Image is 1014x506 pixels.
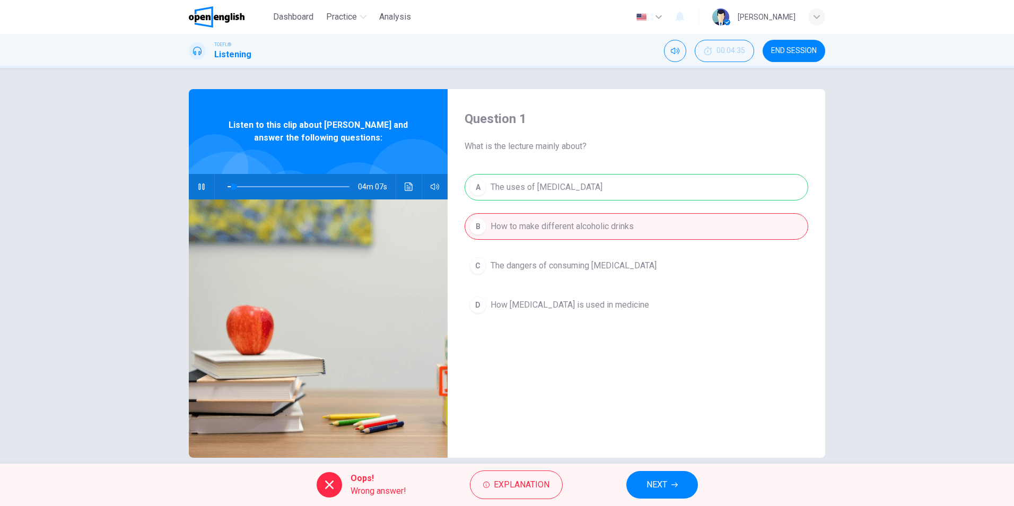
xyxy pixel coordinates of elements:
button: Dashboard [269,7,318,27]
span: NEXT [646,477,667,492]
span: Listen to this clip about [PERSON_NAME] and answer the following questions: [223,119,413,144]
button: Explanation [470,470,563,499]
div: [PERSON_NAME] [738,11,796,23]
div: Mute [664,40,686,62]
span: Wrong answer! [351,485,406,498]
span: 00:04:35 [716,47,745,55]
span: 04m 07s [358,174,396,199]
img: Listen to this clip about Ethanol and answer the following questions: [189,199,448,458]
button: NEXT [626,471,698,499]
img: Profile picture [712,8,729,25]
button: Practice [322,7,371,27]
h4: Question 1 [465,110,808,127]
span: Explanation [494,477,549,492]
img: OpenEnglish logo [189,6,244,28]
button: END SESSION [763,40,825,62]
a: OpenEnglish logo [189,6,269,28]
span: Analysis [379,11,411,23]
button: Analysis [375,7,415,27]
button: 00:04:35 [695,40,754,62]
button: Click to see the audio transcription [400,174,417,199]
span: Practice [326,11,357,23]
span: What is the lecture mainly about? [465,140,808,153]
span: TOEFL® [214,41,231,48]
h1: Listening [214,48,251,61]
img: en [635,13,648,21]
span: Oops! [351,472,406,485]
div: Hide [695,40,754,62]
span: Dashboard [273,11,313,23]
span: END SESSION [771,47,817,55]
